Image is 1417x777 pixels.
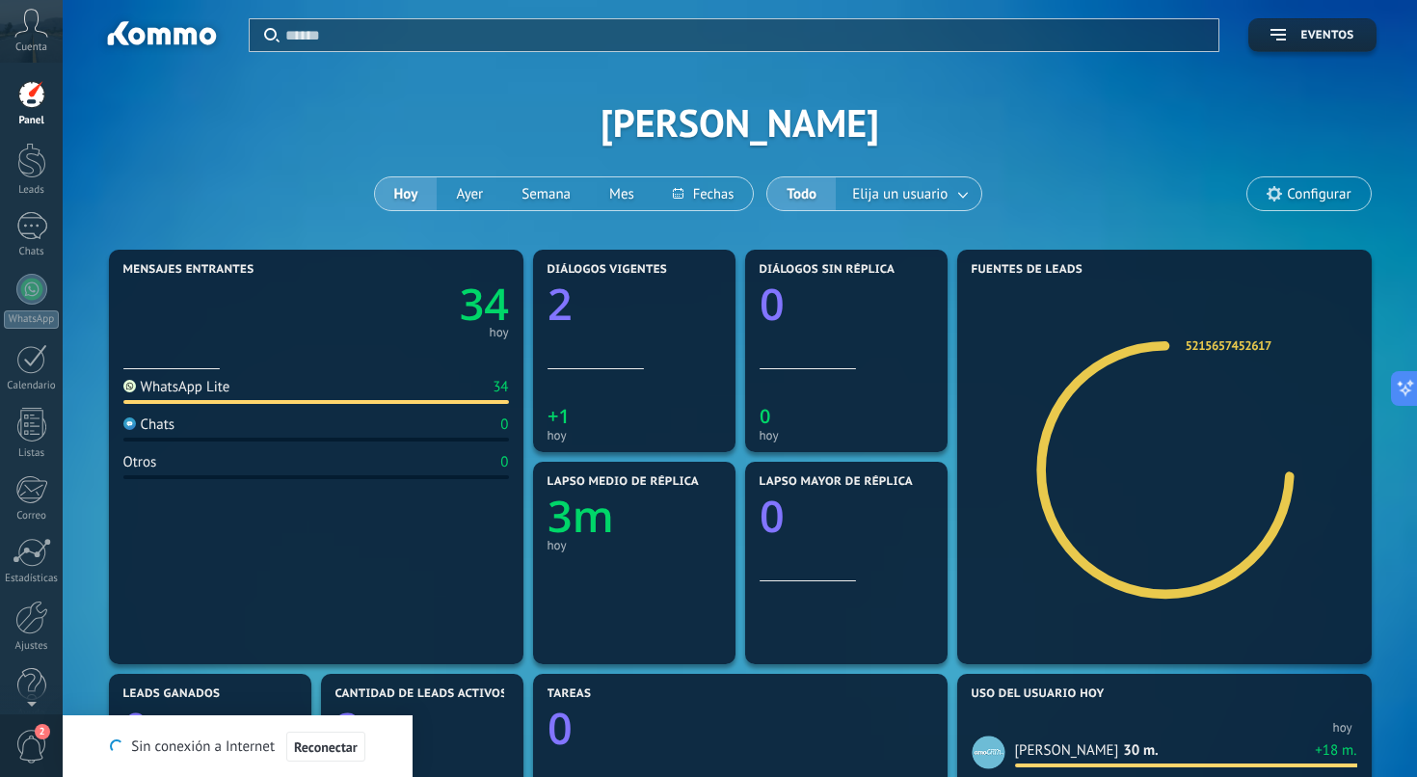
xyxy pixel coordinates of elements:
[548,403,570,429] text: +1
[760,263,896,277] span: Diálogos sin réplica
[972,687,1105,701] span: Uso Del Usuario hoy
[375,177,438,210] button: Hoy
[548,263,668,277] span: Diálogos vigentes
[500,453,508,471] div: 0
[459,275,508,334] text: 34
[4,573,60,585] div: Estadísticas
[123,453,157,471] div: Otros
[1300,29,1353,42] span: Eventos
[548,687,592,701] span: Tareas
[4,310,59,329] div: WhatsApp
[4,447,60,460] div: Listas
[1248,18,1376,52] button: Eventos
[654,177,753,210] button: Fechas
[548,487,614,546] text: 3m
[836,177,981,210] button: Elija un usuario
[4,510,60,522] div: Correo
[548,275,573,334] text: 2
[548,428,721,442] div: hoy
[4,246,60,258] div: Chats
[316,275,509,334] a: 34
[294,740,358,754] span: Reconectar
[335,750,509,766] div: $0
[548,538,721,552] div: hoy
[1123,741,1159,760] div: 30 m.
[110,731,364,763] div: Sin conexión a Internet
[500,415,508,434] div: 0
[548,475,700,489] span: Lapso medio de réplica
[123,380,136,392] img: WhatsApp Lite
[335,699,509,758] a: 2
[15,41,47,54] span: Cuenta
[972,719,1352,736] div: hoy
[1186,337,1271,354] a: 5215657452617
[286,732,365,763] button: Reconectar
[760,403,770,429] text: 0
[548,699,573,758] text: 0
[123,263,254,277] span: Mensajes entrantes
[4,380,60,392] div: Calendario
[767,177,836,210] button: Todo
[502,177,590,210] button: Semana
[1015,741,1119,760] div: [PERSON_NAME]
[972,736,1005,769] div: Enzo
[123,687,221,701] span: Leads ganados
[335,687,508,701] span: Cantidad de leads activos
[35,724,50,739] span: 2
[1315,741,1356,760] div: +18 m.
[123,417,136,430] img: Chats
[760,275,785,334] text: 0
[590,177,654,210] button: Mes
[848,181,951,207] span: Elija un usuario
[4,115,60,127] div: Panel
[4,184,60,197] div: Leads
[437,177,502,210] button: Ayer
[123,415,175,434] div: Chats
[548,699,933,758] a: 0
[490,328,509,337] div: hoy
[972,263,1083,277] span: Fuentes de leads
[760,487,785,546] text: 0
[760,475,913,489] span: Lapso mayor de réplica
[760,428,933,442] div: hoy
[4,640,60,653] div: Ajustes
[1287,186,1350,202] span: Configurar
[123,378,230,396] div: WhatsApp Lite
[493,378,508,396] div: 34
